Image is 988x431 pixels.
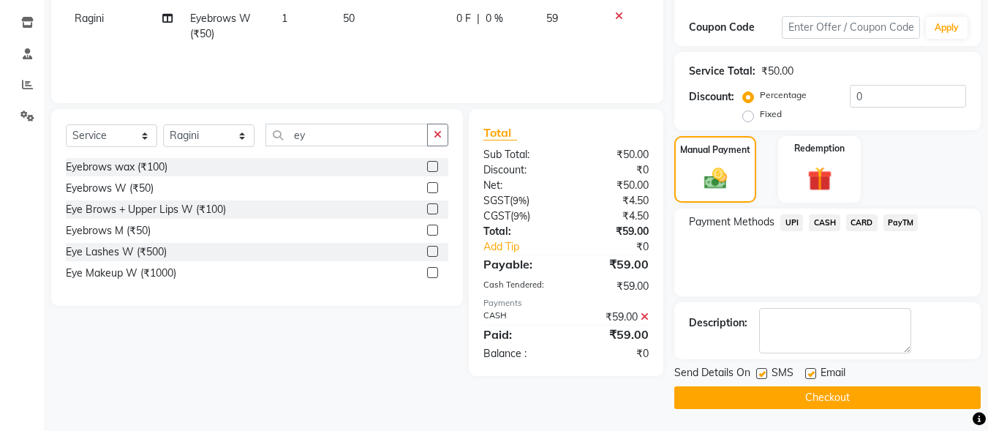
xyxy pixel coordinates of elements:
div: Payable: [472,255,566,273]
div: Eyebrows M (₹50) [66,223,151,239]
div: Eye Brows + Upper Lips W (₹100) [66,202,226,217]
span: 9% [513,195,527,206]
span: 9% [513,210,527,222]
span: Send Details On [674,365,750,383]
img: _gift.svg [800,164,840,194]
div: ₹50.00 [761,64,793,79]
div: Eye Lashes W (₹500) [66,244,167,260]
div: ( ) [472,209,566,224]
span: 0 F [456,11,471,26]
span: Eyebrows W (₹50) [190,12,251,40]
label: Redemption [794,142,845,155]
div: ₹4.50 [566,193,660,209]
label: Percentage [760,89,807,102]
div: Discount: [472,162,566,178]
div: ₹59.00 [566,255,660,273]
span: Ragini [75,12,104,25]
div: Payments [483,297,649,310]
label: Fixed [760,108,782,121]
button: Checkout [674,386,981,409]
span: Total [483,125,517,140]
span: UPI [780,214,803,231]
div: Cash Tendered: [472,279,566,294]
div: Balance : [472,346,566,361]
div: Coupon Code [689,20,781,35]
div: Eyebrows W (₹50) [66,181,154,196]
div: CASH [472,310,566,325]
input: Search or Scan [265,124,428,146]
div: ₹50.00 [566,178,660,193]
div: Sub Total: [472,147,566,162]
div: ₹4.50 [566,209,660,224]
div: Net: [472,178,566,193]
div: Eye Makeup W (₹1000) [66,266,176,281]
div: ₹50.00 [566,147,660,162]
span: SMS [772,365,793,383]
img: _cash.svg [697,165,734,192]
span: CASH [809,214,840,231]
button: Apply [926,17,968,39]
span: 50 [343,12,355,25]
div: ₹0 [566,346,660,361]
span: Payment Methods [689,214,774,230]
div: Service Total: [689,64,755,79]
div: Total: [472,224,566,239]
div: ₹59.00 [566,224,660,239]
div: Description: [689,315,747,331]
div: ₹59.00 [566,326,660,343]
span: CGST [483,209,510,222]
span: 59 [546,12,558,25]
label: Manual Payment [680,143,750,157]
div: ₹59.00 [566,310,660,325]
div: Discount: [689,89,734,105]
div: Eyebrows wax (₹100) [66,160,167,175]
div: ₹0 [582,239,660,255]
div: ₹59.00 [566,279,660,294]
a: Add Tip [472,239,581,255]
span: 0 % [486,11,503,26]
span: SGST [483,194,510,207]
span: 1 [282,12,287,25]
input: Enter Offer / Coupon Code [782,16,920,39]
div: ( ) [472,193,566,209]
div: ₹0 [566,162,660,178]
span: | [477,11,480,26]
span: Email [821,365,845,383]
div: Paid: [472,326,566,343]
span: PayTM [883,214,919,231]
span: CARD [846,214,878,231]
